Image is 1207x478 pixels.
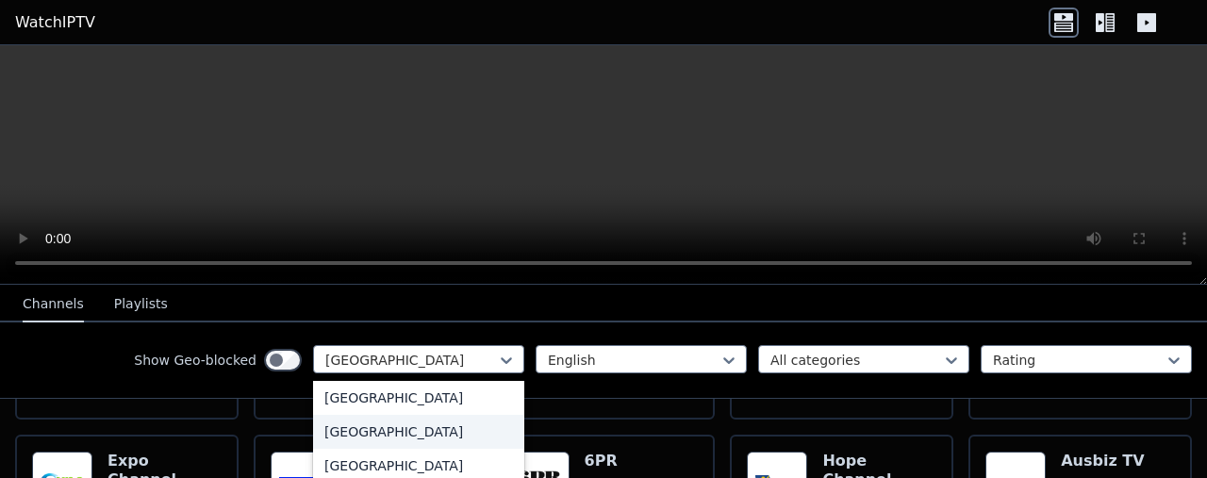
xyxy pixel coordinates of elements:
a: WatchIPTV [15,11,95,34]
label: Show Geo-blocked [134,351,256,370]
button: Playlists [114,287,168,322]
h6: 6PR [585,452,668,470]
div: [GEOGRAPHIC_DATA] [313,381,524,415]
div: [GEOGRAPHIC_DATA] [313,415,524,449]
h6: Ausbiz TV [1061,452,1144,470]
button: Channels [23,287,84,322]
